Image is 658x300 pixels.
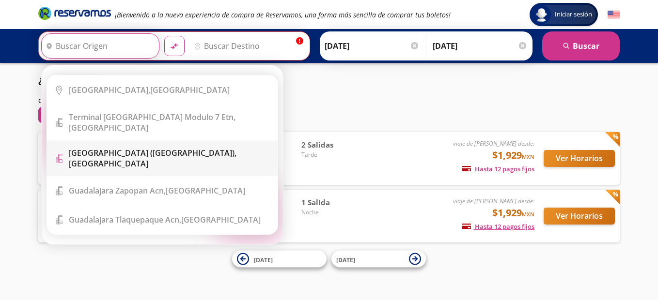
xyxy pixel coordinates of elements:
span: Hasta 12 pagos fijos [462,165,534,173]
b: Guadalajara Tlaquepaque Acn, [69,214,181,225]
b: Guadalajara Zapopan Acn, [69,185,166,196]
span: Noche [301,208,369,217]
a: Brand Logo [38,6,111,23]
input: Buscar Destino [190,34,305,58]
button: Ver Horarios [544,208,615,225]
button: 0Filtros [38,106,83,123]
div: [GEOGRAPHIC_DATA] [69,185,245,196]
span: Tarde [301,150,369,159]
span: Iniciar sesión [551,10,596,19]
i: Brand Logo [38,6,111,20]
em: ¡Bienvenido a la nueva experiencia de compra de Reservamos, una forma más sencilla de comprar tus... [115,10,451,19]
span: Hasta 12 pagos fijos [462,222,534,231]
input: Elegir Fecha [325,34,420,58]
div: [GEOGRAPHIC_DATA] [69,85,230,95]
p: Ordenar por [38,97,72,105]
button: Ver Horarios [544,150,615,167]
input: Buscar Origen [42,34,157,58]
b: Terminal [GEOGRAPHIC_DATA] Modulo 7 Etn, [69,112,235,122]
button: English [608,9,620,21]
b: [GEOGRAPHIC_DATA] ([GEOGRAPHIC_DATA]), [69,148,236,158]
button: [DATE] [232,251,327,268]
span: 2 Salidas [301,139,369,150]
button: [DATE] [331,251,426,268]
div: [GEOGRAPHIC_DATA] [69,214,261,225]
small: MXN [522,153,534,160]
div: [GEOGRAPHIC_DATA] [69,148,270,169]
em: viaje de [PERSON_NAME] desde: [453,139,534,148]
span: $1,929 [492,206,534,220]
span: $1,929 [492,148,534,163]
input: Opcional [433,34,528,58]
span: [DATE] [254,255,273,264]
b: [GEOGRAPHIC_DATA], [69,85,150,95]
div: [GEOGRAPHIC_DATA] [69,112,270,133]
em: viaje de [PERSON_NAME] desde: [453,197,534,205]
span: [DATE] [336,255,355,264]
p: ¿Con qué línea quieres salir? [38,73,175,87]
small: MXN [522,210,534,218]
button: Buscar [542,31,620,60]
span: 1 Salida [301,197,369,208]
